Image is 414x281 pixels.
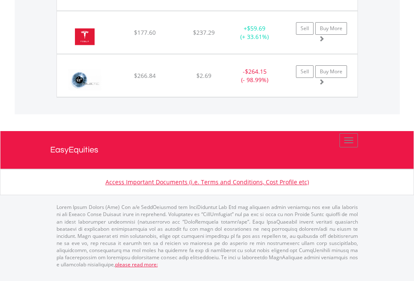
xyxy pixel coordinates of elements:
[105,178,309,186] a: Access Important Documents (i.e. Terms and Conditions, Cost Profile etc)
[115,261,158,268] a: please read more:
[247,24,265,32] span: $59.69
[196,72,211,80] span: $2.69
[229,24,281,41] div: + (+ 33.61%)
[193,28,215,36] span: $237.29
[315,65,347,78] a: Buy More
[57,204,358,268] p: Lorem Ipsum Dolors (Ame) Con a/e SeddOeiusmod tem InciDiduntut Lab Etd mag aliquaen admin veniamq...
[50,131,364,169] a: EasyEquities
[134,28,156,36] span: $177.60
[296,22,314,35] a: Sell
[315,22,347,35] a: Buy More
[229,67,281,84] div: - (- 98.99%)
[296,65,314,78] a: Sell
[245,67,267,75] span: $264.15
[61,65,108,95] img: EQU.US.SPCE.png
[134,72,156,80] span: $266.84
[61,22,108,52] img: EQU.US.TSLA.png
